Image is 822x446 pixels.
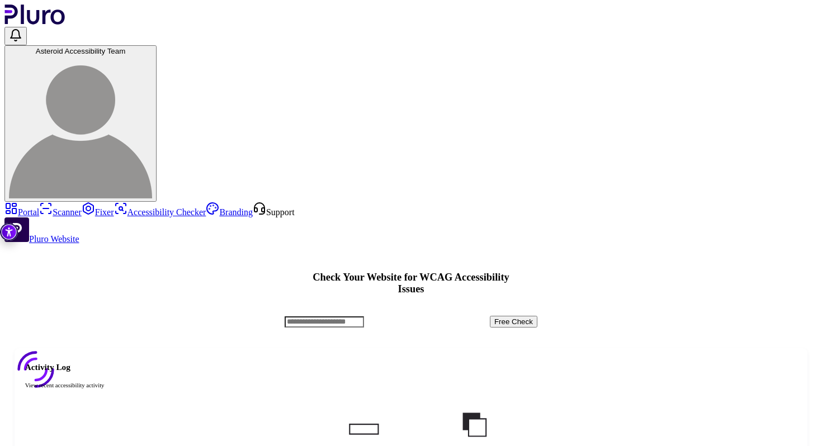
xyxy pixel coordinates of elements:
a: Open Support screen [253,207,295,217]
span: Asteroid Accessibility Team [36,47,126,55]
aside: Sidebar menu [4,202,818,244]
form: Accessibility checker form [285,316,537,328]
a: Branding [206,207,253,217]
a: Portal [4,207,39,217]
h1: Check Your Website for WCAG Accessibility Issues [285,272,537,295]
a: Scanner [39,207,82,217]
img: Asteroid Accessibility Team [9,55,152,198]
div: View recent accessibility activity [25,381,797,390]
button: Asteroid Accessibility TeamAsteroid Accessibility Team [4,45,157,202]
a: Fixer [82,207,114,217]
button: Open notifications, you have undefined new notifications [4,27,27,45]
a: Accessibility Checker [114,207,206,217]
a: Open Pluro Website [4,234,79,244]
button: Free Check [490,316,537,328]
a: Logo [4,17,65,26]
h2: Activity Log [25,362,797,372]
